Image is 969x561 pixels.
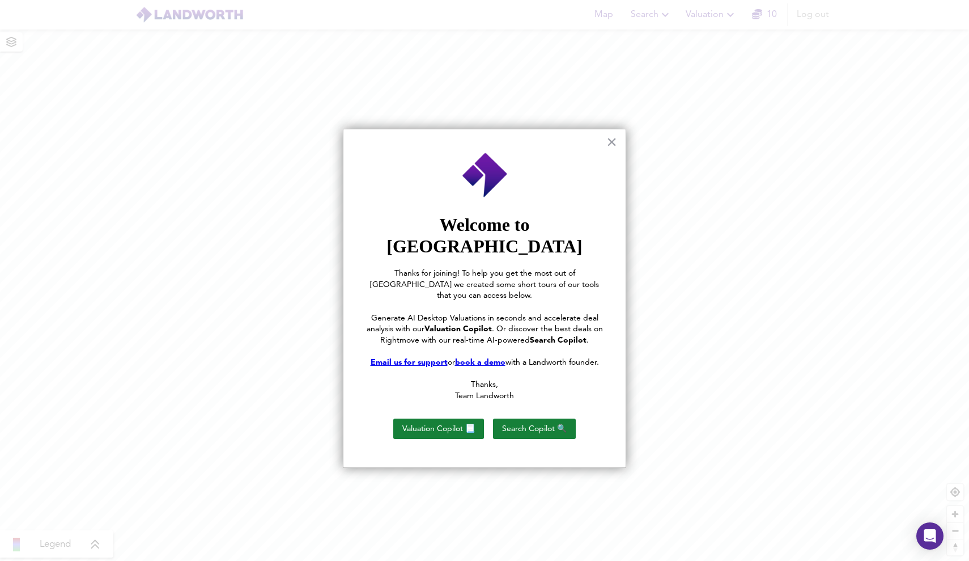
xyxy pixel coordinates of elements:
[380,325,605,344] span: . Or discover the best deals on Rightmove with our real-time AI-powered
[366,391,603,402] p: Team Landworth
[366,379,603,391] p: Thanks,
[424,325,492,333] strong: Valuation Copilot
[366,214,603,258] p: Welcome to [GEOGRAPHIC_DATA]
[366,268,603,302] p: Thanks for joining! To help you get the most out of [GEOGRAPHIC_DATA] we created some short tours...
[916,522,943,550] div: Open Intercom Messenger
[461,152,509,199] img: Employee Photo
[448,358,455,366] span: or
[606,133,617,151] button: Close
[393,419,484,439] button: Valuation Copilot 📃
[493,419,576,439] button: Search Copilot 🔍
[367,314,601,334] span: Generate AI Desktop Valuations in seconds and accelerate deal analysis with our
[505,358,599,366] span: with a Landworth founder.
[530,336,586,344] strong: Search Copilot
[455,358,505,366] a: book a demo
[586,336,589,344] span: .
[371,358,448,366] a: Email us for support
